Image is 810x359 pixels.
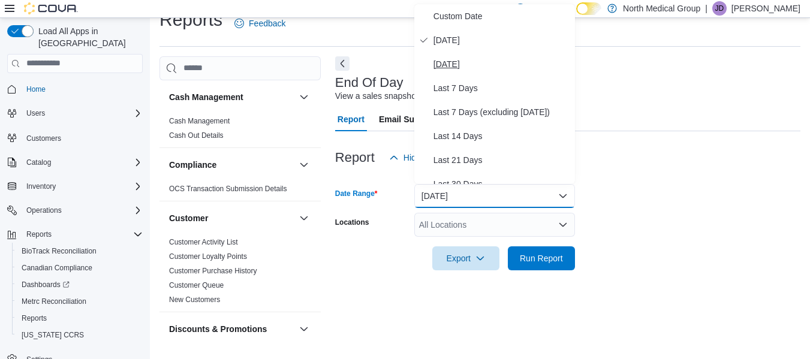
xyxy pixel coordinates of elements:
input: Dark Mode [576,2,601,15]
span: Users [26,108,45,118]
span: [US_STATE] CCRS [22,330,84,340]
button: Operations [2,202,147,219]
span: Dark Mode [576,15,577,16]
button: Run Report [508,246,575,270]
label: Date Range [335,189,378,198]
button: Customers [2,129,147,146]
p: [PERSON_NAME] [731,1,800,16]
a: Customer Purchase History [169,267,257,275]
span: Last 30 Days [433,177,570,191]
span: Feedback [530,2,567,14]
button: Export [432,246,499,270]
button: Inventory [22,179,61,194]
label: Locations [335,218,369,227]
h1: Reports [159,8,222,32]
a: Home [22,82,50,96]
button: Inventory [2,178,147,195]
span: Last 7 Days [433,81,570,95]
button: Discounts & Promotions [297,322,311,336]
span: Catalog [26,158,51,167]
h3: Report [335,150,375,165]
span: [DATE] [433,57,570,71]
span: Reports [22,227,143,242]
span: Home [26,85,46,94]
span: BioTrack Reconciliation [17,244,143,258]
a: [US_STATE] CCRS [17,328,89,342]
span: Cash Out Details [169,131,224,140]
button: Users [2,105,147,122]
a: Metrc Reconciliation [17,294,91,309]
button: Next [335,56,350,71]
span: OCS Transaction Submission Details [169,184,287,194]
span: Run Report [520,252,563,264]
span: Hide Parameters [404,152,466,164]
span: Customers [26,134,61,143]
span: Dashboards [22,280,70,289]
span: Inventory [26,182,56,191]
span: New Customers [169,295,220,304]
h3: Compliance [169,159,216,171]
a: BioTrack Reconciliation [17,244,101,258]
span: Canadian Compliance [22,263,92,273]
a: New Customers [169,295,220,304]
button: Operations [22,203,67,218]
a: Customers [22,131,66,146]
button: Reports [2,226,147,243]
span: Metrc Reconciliation [22,297,86,306]
span: Report [338,107,365,131]
span: Customer Activity List [169,237,238,247]
div: Cash Management [159,114,321,147]
button: Open list of options [558,220,568,230]
div: Customer [159,235,321,312]
span: Home [22,82,143,96]
button: Compliance [297,158,311,172]
a: Discounts [169,349,201,357]
a: OCS Transaction Submission Details [169,185,287,193]
span: Last 21 Days [433,153,570,167]
a: Customer Queue [169,281,224,289]
a: Dashboards [17,277,74,292]
button: Cash Management [169,91,294,103]
span: Export [439,246,492,270]
span: Custom Date [433,9,570,23]
span: Last 14 Days [433,129,570,143]
span: Customers [22,130,143,145]
span: Customer Purchase History [169,266,257,276]
button: Hide Parameters [384,146,471,170]
div: View a sales snapshot for a date or date range. [335,90,511,102]
h3: Customer [169,212,208,224]
span: Feedback [249,17,285,29]
span: Reports [26,230,52,239]
button: Customer [169,212,294,224]
a: Reports [17,311,52,325]
span: Reports [22,313,47,323]
button: Customer [297,211,311,225]
p: North Medical Group [623,1,700,16]
span: Load All Apps in [GEOGRAPHIC_DATA] [34,25,143,49]
span: Inventory [22,179,143,194]
span: Operations [26,206,62,215]
button: [DATE] [414,184,575,208]
span: Metrc Reconciliation [17,294,143,309]
span: Washington CCRS [17,328,143,342]
a: Canadian Compliance [17,261,97,275]
button: Users [22,106,50,120]
button: Reports [22,227,56,242]
a: Dashboards [12,276,147,293]
h3: Cash Management [169,91,243,103]
span: Cash Management [169,116,230,126]
button: BioTrack Reconciliation [12,243,147,260]
span: Catalog [22,155,143,170]
span: Discounts [169,348,201,358]
div: Select listbox [414,4,575,184]
a: Customer Loyalty Points [169,252,247,261]
span: Canadian Compliance [17,261,143,275]
span: Email Subscription [379,107,455,131]
button: Home [2,80,147,98]
img: Cova [24,2,78,14]
button: Catalog [2,154,147,171]
a: Customer Activity List [169,238,238,246]
button: Compliance [169,159,294,171]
